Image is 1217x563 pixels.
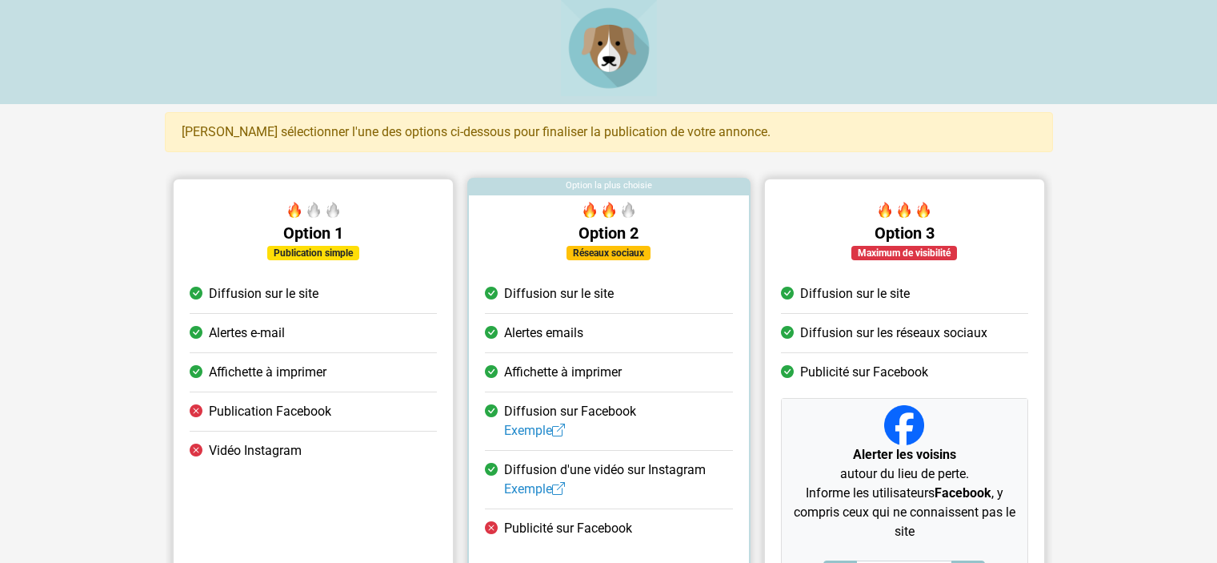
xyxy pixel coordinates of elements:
[209,363,326,382] span: Affichette à imprimer
[884,405,924,445] img: Facebook
[504,423,565,438] a: Exemple
[209,324,285,343] span: Alertes e-mail
[485,223,732,243] h5: Option 2
[504,402,636,440] span: Diffusion sur Facebook
[504,284,614,304] span: Diffusion sur le site
[504,481,565,497] a: Exemple
[566,246,651,260] div: Réseaux sociaux
[799,284,909,304] span: Diffusion sur le site
[780,223,1027,243] h5: Option 3
[267,246,359,260] div: Publication simple
[209,284,318,304] span: Diffusion sur le site
[504,460,706,499] span: Diffusion d'une vidéo sur Instagram
[504,519,632,538] span: Publicité sur Facebook
[504,324,583,343] span: Alertes emails
[934,485,991,501] strong: Facebook
[799,324,987,343] span: Diffusion sur les réseaux sociaux
[504,363,622,382] span: Affichette à imprimer
[209,402,331,421] span: Publication Facebook
[787,445,1020,484] p: autour du lieu de perte.
[852,447,955,462] strong: Alerter les voisins
[190,223,437,243] h5: Option 1
[799,363,927,382] span: Publicité sur Facebook
[165,112,1053,152] div: [PERSON_NAME] sélectionner l'une des options ci-dessous pour finaliser la publication de votre an...
[469,179,748,195] div: Option la plus choisie
[851,246,957,260] div: Maximum de visibilité
[209,441,302,460] span: Vidéo Instagram
[787,484,1020,541] p: Informe les utilisateurs , y compris ceux qui ne connaissent pas le site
